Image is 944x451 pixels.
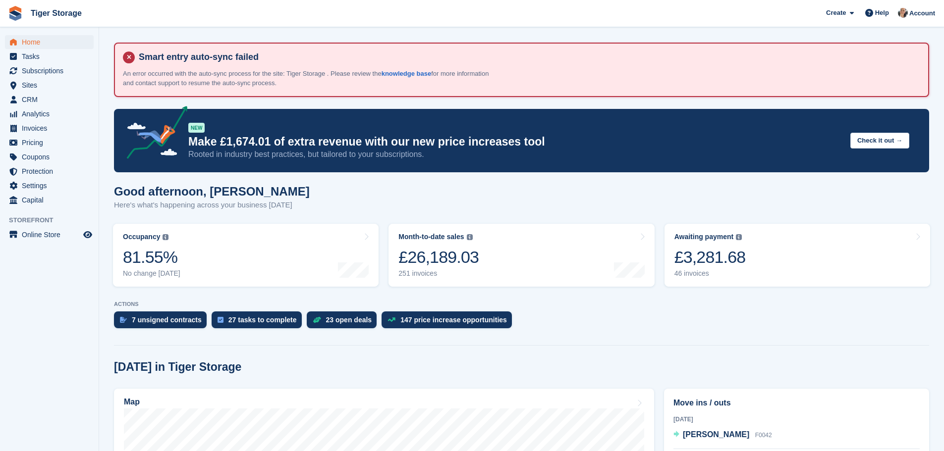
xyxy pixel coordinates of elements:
[674,233,734,241] div: Awaiting payment
[22,64,81,78] span: Subscriptions
[826,8,846,18] span: Create
[307,311,382,333] a: 23 open deals
[5,150,94,164] a: menu
[22,107,81,121] span: Analytics
[22,93,81,106] span: CRM
[5,50,94,63] a: menu
[5,136,94,150] a: menu
[5,64,94,78] a: menu
[674,247,746,267] div: £3,281.68
[135,51,920,63] h4: Smart entry auto-sync failed
[22,50,81,63] span: Tasks
[22,78,81,92] span: Sites
[382,70,431,77] a: knowledge base
[398,269,479,278] div: 251 invoices
[382,311,517,333] a: 147 price increase opportunities
[5,107,94,121] a: menu
[8,6,23,21] img: stora-icon-8386f47178a22dfd0bd8f6a31ec36ba5ce8667c1dd55bd0f319d3a0aa187defe.svg
[5,164,94,178] a: menu
[123,69,495,88] p: An error occurred with the auto-sync process for the site: Tiger Storage . Please review the for ...
[114,360,241,374] h2: [DATE] in Tiger Storage
[665,224,930,287] a: Awaiting payment £3,281.68 46 invoices
[398,247,479,267] div: £26,189.03
[673,429,772,442] a: [PERSON_NAME] F0042
[736,234,742,240] img: icon-info-grey-7440780725fd019a000dd9b08b2336e03edf1995a4989e88bcd33f0948082b44.svg
[114,301,929,307] p: ACTIONS
[850,133,909,149] button: Check it out →
[212,311,307,333] a: 27 tasks to complete
[5,93,94,106] a: menu
[400,316,507,324] div: 147 price increase opportunities
[898,8,908,18] img: Becky Martin
[467,234,473,240] img: icon-info-grey-7440780725fd019a000dd9b08b2336e03edf1995a4989e88bcd33f0948082b44.svg
[5,35,94,49] a: menu
[909,8,935,18] span: Account
[5,121,94,135] a: menu
[188,123,205,133] div: NEW
[22,136,81,150] span: Pricing
[114,311,212,333] a: 7 unsigned contracts
[188,149,842,160] p: Rooted in industry best practices, but tailored to your subscriptions.
[123,247,180,267] div: 81.55%
[673,397,920,409] h2: Move ins / outs
[218,317,223,323] img: task-75834270c22a3079a89374b754ae025e5fb1db73e45f91037f5363f120a921f8.svg
[113,224,379,287] a: Occupancy 81.55% No change [DATE]
[123,269,180,278] div: No change [DATE]
[755,432,772,439] span: F0042
[22,150,81,164] span: Coupons
[114,200,310,211] p: Here's what's happening across your business [DATE]
[22,164,81,178] span: Protection
[389,224,654,287] a: Month-to-date sales £26,189.03 251 invoices
[163,234,168,240] img: icon-info-grey-7440780725fd019a000dd9b08b2336e03edf1995a4989e88bcd33f0948082b44.svg
[22,228,81,242] span: Online Store
[132,316,202,324] div: 7 unsigned contracts
[22,193,81,207] span: Capital
[388,317,395,322] img: price_increase_opportunities-93ffe204e8149a01c8c9dc8f82e8f89637d9d84a8eef4429ea346261dce0b2c0.svg
[120,317,127,323] img: contract_signature_icon-13c848040528278c33f63329250d36e43548de30e8caae1d1a13099fd9432cc5.svg
[9,215,99,225] span: Storefront
[326,316,372,324] div: 23 open deals
[114,185,310,198] h1: Good afternoon, [PERSON_NAME]
[27,5,86,21] a: Tiger Storage
[5,193,94,207] a: menu
[398,233,464,241] div: Month-to-date sales
[673,415,920,424] div: [DATE]
[5,228,94,242] a: menu
[313,316,321,323] img: deal-1b604bf984904fb50ccaf53a9ad4b4a5d6e5aea283cecdc64d6e3604feb123c2.svg
[82,229,94,241] a: Preview store
[118,106,188,162] img: price-adjustments-announcement-icon-8257ccfd72463d97f412b2fc003d46551f7dbcb40ab6d574587a9cd5c0d94...
[5,78,94,92] a: menu
[22,121,81,135] span: Invoices
[228,316,297,324] div: 27 tasks to complete
[22,179,81,193] span: Settings
[683,430,749,439] span: [PERSON_NAME]
[123,233,160,241] div: Occupancy
[22,35,81,49] span: Home
[188,135,842,149] p: Make £1,674.01 of extra revenue with our new price increases tool
[124,398,140,406] h2: Map
[5,179,94,193] a: menu
[674,269,746,278] div: 46 invoices
[875,8,889,18] span: Help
